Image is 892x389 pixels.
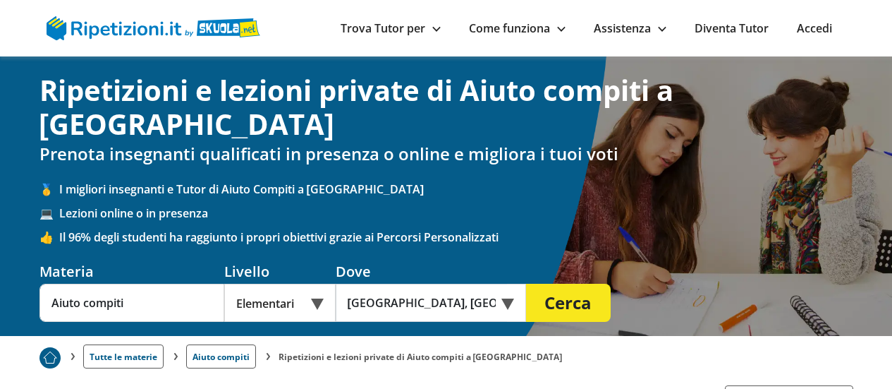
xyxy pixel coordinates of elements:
[59,205,853,221] span: Lezioni online o in presenza
[336,284,507,322] input: Es. Indirizzo o CAP
[39,262,224,281] div: Materia
[39,205,59,221] span: 💻
[186,345,256,369] a: Aiuto compiti
[695,20,769,36] a: Diventa Tutor
[39,229,59,245] span: 👍
[39,181,59,197] span: 🥇
[59,181,853,197] span: I migliori insegnanti e Tutor di Aiuto Compiti a [GEOGRAPHIC_DATA]
[59,229,853,245] span: Il 96% degli studenti ha raggiunto i propri obiettivi grazie ai Percorsi Personalizzati
[526,284,611,322] button: Cerca
[39,144,853,164] h2: Prenota insegnanti qualificati in presenza o online e migliora i tuoi voti
[39,336,853,369] nav: breadcrumb d-none d-tablet-block
[47,19,260,35] a: logo Skuola.net | Ripetizioni.it
[469,20,566,36] a: Come funziona
[341,20,441,36] a: Trova Tutor per
[224,284,336,322] div: Elementari
[594,20,666,36] a: Assistenza
[797,20,832,36] a: Accedi
[39,347,61,369] img: Piu prenotato
[224,262,336,281] div: Livello
[39,284,224,322] input: Es. Matematica
[336,262,526,281] div: Dove
[39,73,853,141] h1: Ripetizioni e lezioni private di Aiuto compiti a [GEOGRAPHIC_DATA]
[83,345,164,369] a: Tutte le materie
[279,351,563,363] li: Ripetizioni e lezioni private di Aiuto compiti a [GEOGRAPHIC_DATA]
[47,16,260,40] img: logo Skuola.net | Ripetizioni.it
